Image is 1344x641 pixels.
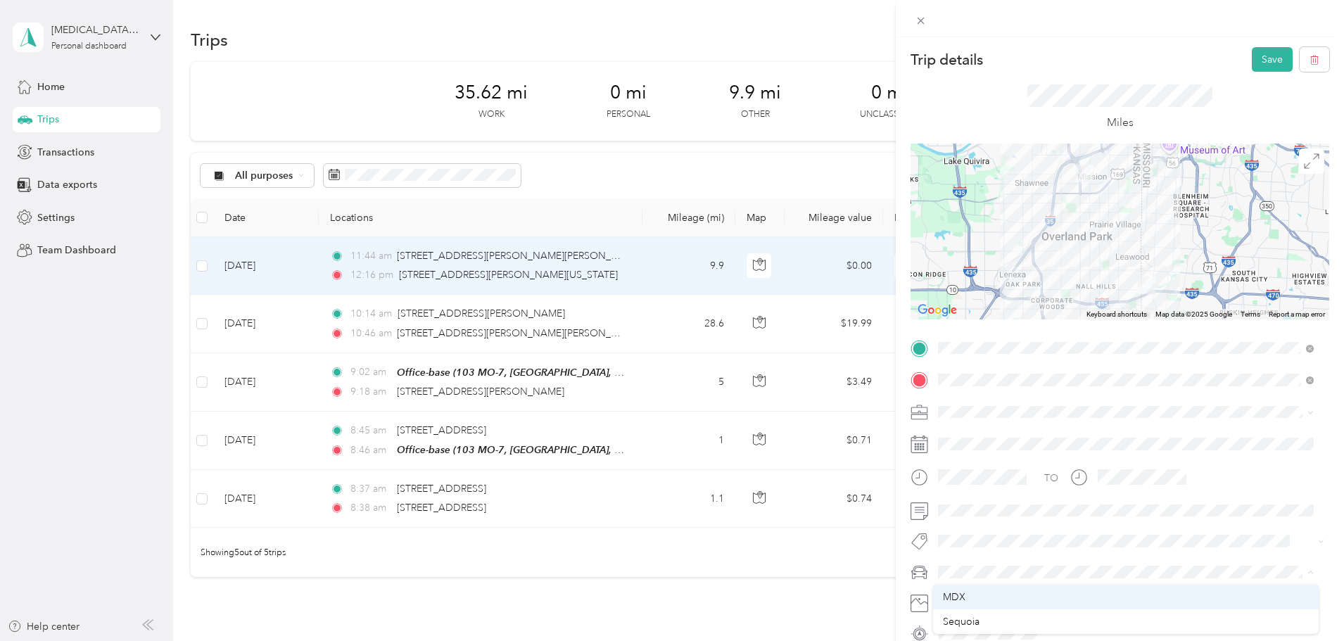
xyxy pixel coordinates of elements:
[1044,471,1058,485] div: TO
[1269,310,1325,318] a: Report a map error
[1086,310,1147,319] button: Keyboard shortcuts
[943,591,965,603] span: MDX
[1155,310,1232,318] span: Map data ©2025 Google
[1265,562,1344,641] iframe: Everlance-gr Chat Button Frame
[914,301,961,319] img: Google
[943,616,980,628] span: Sequoia
[914,301,961,319] a: Open this area in Google Maps (opens a new window)
[1252,47,1293,72] button: Save
[1241,310,1260,318] a: Terms (opens in new tab)
[911,50,983,70] p: Trip details
[1107,114,1134,132] p: Miles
